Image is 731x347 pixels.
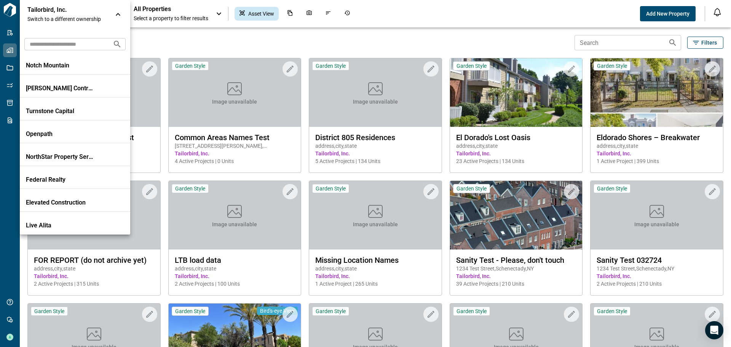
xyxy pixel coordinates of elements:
button: Search organizations [110,37,125,52]
p: Federal Realty [26,176,94,184]
p: NorthStar Property Services [26,153,94,161]
span: Switch to a different ownership [27,15,107,23]
p: Live Alita [26,222,94,229]
p: Openpath [26,130,94,138]
p: [PERSON_NAME] Contracting [26,85,94,92]
p: Tailorbird, Inc. [27,6,96,14]
p: Turnstone Capital [26,107,94,115]
p: Notch Mountain [26,62,94,69]
div: Open Intercom Messenger [705,321,723,339]
p: Elevated Construction [26,199,94,206]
